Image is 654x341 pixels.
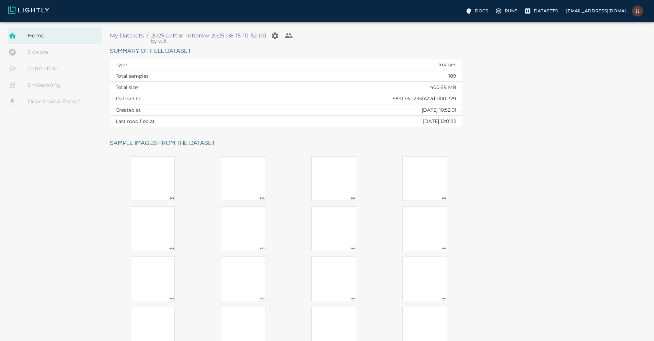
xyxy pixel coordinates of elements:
th: Created at [110,104,251,116]
li: / [147,32,148,40]
a: My Datasets [110,32,144,40]
th: Type [110,59,251,70]
label: Datasets [523,5,561,16]
img: Lightly [8,6,49,14]
td: Images [251,59,462,70]
a: Explore [8,44,102,60]
nav: breadcrumb [110,29,465,43]
label: [EMAIL_ADDRESS][DOMAIN_NAME]Usman Khan [563,3,646,19]
p: Runs [505,8,517,14]
label: Runs [494,5,520,16]
p: Datasets [534,8,558,14]
label: Docs [464,5,491,16]
table: dataset summary [110,59,462,127]
td: 400.69 MB [251,82,462,93]
p: Docs [475,8,488,14]
a: 2025 Cotton Intrarow-2025-08-15-10-52-00 [151,32,266,40]
button: Collaborate on your dataset [282,29,296,43]
th: Total size [110,82,251,93]
td: [DATE] 12:01:12 [251,116,462,127]
span: will (Aigen) [151,38,167,45]
th: Last modified at [110,116,251,127]
a: Embedding [8,77,102,93]
nav: explore, analyze, sample, metadata, embedding, correlations label, download your dataset [8,27,102,110]
button: Manage your dataset [268,29,282,43]
th: Total samples [110,70,251,82]
span: Home [27,32,96,40]
h6: Sample images from the dataset [110,138,467,149]
a: Home [8,27,102,44]
a: Download & Export [8,93,102,110]
p: [EMAIL_ADDRESS][DOMAIN_NAME] [566,8,629,14]
td: 189 [251,70,462,82]
td: [DATE] 10:52:01 [251,104,462,116]
th: Dataset Id [110,93,251,104]
td: 689f73c1235f427d1d001329 [251,93,462,104]
h6: Summary of full dataset [110,46,462,57]
img: Usman Khan [632,5,643,16]
a: Correlation [8,60,102,77]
